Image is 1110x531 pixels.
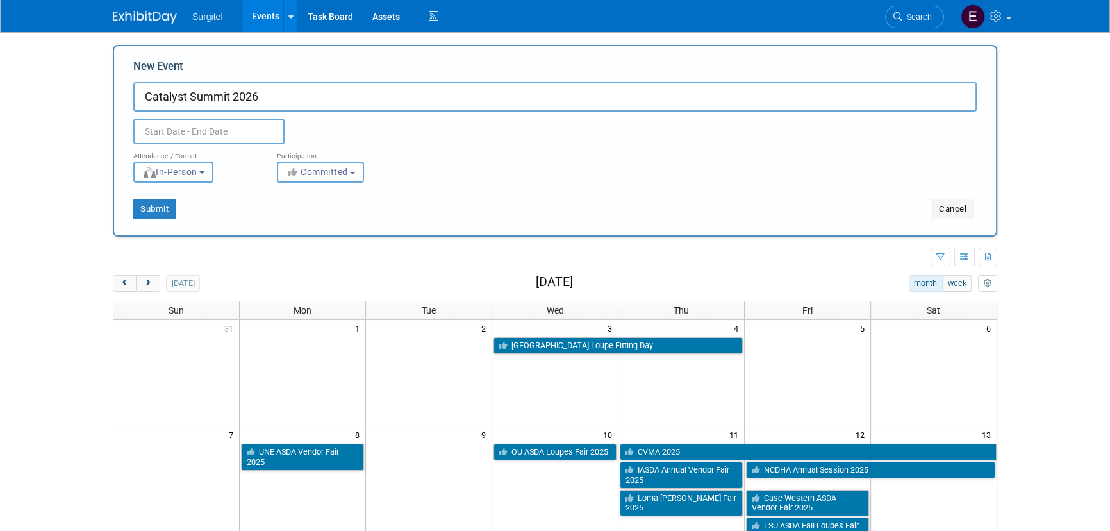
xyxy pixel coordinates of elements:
[620,444,997,460] a: CVMA 2025
[493,337,743,354] a: [GEOGRAPHIC_DATA] Loupe Fitting Day
[169,305,184,316] span: Sun
[136,275,160,292] button: next
[746,462,995,478] a: NCDHA Annual Session 2025
[942,275,972,292] button: week
[927,305,940,316] span: Sat
[113,275,137,292] button: prev
[422,305,436,316] span: Tue
[674,305,689,316] span: Thu
[142,167,197,177] span: In-Person
[133,199,176,219] button: Submit
[746,490,869,516] a: Case Western ASDA Vendor Fair 2025
[981,426,997,442] span: 13
[493,444,617,460] a: OU ASDA Loupes Fair 2025
[480,426,492,442] span: 9
[961,4,985,29] img: Event Coordinator
[133,82,977,112] input: Name of Trade Show / Conference
[932,199,973,219] button: Cancel
[546,305,563,316] span: Wed
[133,144,258,161] div: Attendance / Format:
[978,275,997,292] button: myCustomButton
[192,12,222,22] span: Surgitel
[480,320,492,336] span: 2
[536,275,573,289] h2: [DATE]
[620,490,743,516] a: Loma [PERSON_NAME] Fair 2025
[354,426,365,442] span: 8
[277,162,364,183] button: Committed
[228,426,239,442] span: 7
[885,6,944,28] a: Search
[241,444,364,470] a: UNE ASDA Vendor Fair 2025
[620,462,743,488] a: IASDA Annual Vendor Fair 2025
[277,144,401,161] div: Participation:
[354,320,365,336] span: 1
[728,426,744,442] span: 11
[294,305,311,316] span: Mon
[902,12,932,22] span: Search
[909,275,943,292] button: month
[166,275,200,292] button: [DATE]
[133,162,213,183] button: In-Person
[854,426,870,442] span: 12
[983,280,991,288] i: Personalize Calendar
[985,320,997,336] span: 6
[113,11,177,24] img: ExhibitDay
[133,119,285,144] input: Start Date - End Date
[859,320,870,336] span: 5
[223,320,239,336] span: 31
[733,320,744,336] span: 4
[802,305,813,316] span: Fri
[133,59,183,79] label: New Event
[606,320,618,336] span: 3
[602,426,618,442] span: 10
[286,167,348,177] span: Committed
